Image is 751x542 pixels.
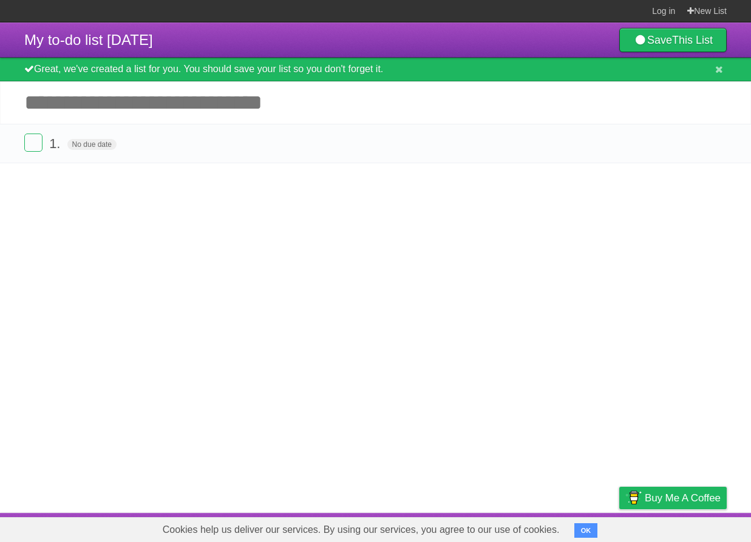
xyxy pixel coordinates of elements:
[619,28,727,52] a: SaveThis List
[24,32,153,48] span: My to-do list [DATE]
[67,139,117,150] span: No due date
[603,516,635,539] a: Privacy
[619,487,727,509] a: Buy me a coffee
[458,516,483,539] a: About
[574,523,598,538] button: OK
[625,487,642,508] img: Buy me a coffee
[24,134,42,152] label: Done
[672,34,713,46] b: This List
[151,518,572,542] span: Cookies help us deliver our services. By using our services, you agree to our use of cookies.
[645,487,721,509] span: Buy me a coffee
[498,516,547,539] a: Developers
[562,516,589,539] a: Terms
[650,516,727,539] a: Suggest a feature
[49,136,63,151] span: 1.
